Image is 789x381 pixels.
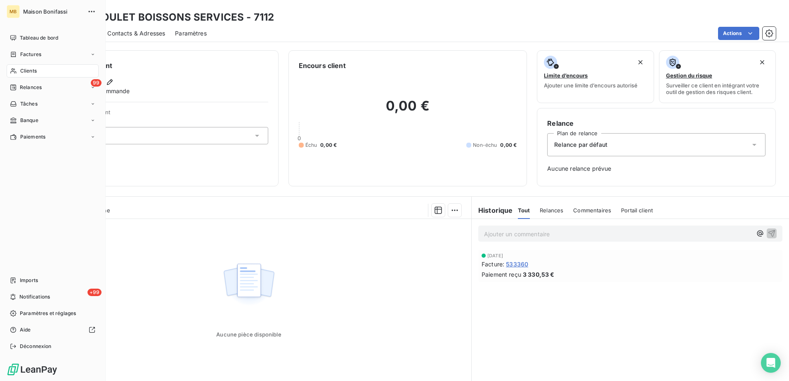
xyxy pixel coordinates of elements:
[547,165,765,173] span: Aucune relance prévue
[20,100,38,108] span: Tâches
[19,293,50,301] span: Notifications
[666,82,769,95] span: Surveiller ce client en intégrant votre outil de gestion des risques client.
[175,29,207,38] span: Paramètres
[216,331,281,338] span: Aucune pièce disponible
[20,133,45,141] span: Paiements
[222,259,275,310] img: Empty state
[20,117,38,124] span: Banque
[573,207,611,214] span: Commentaires
[482,270,521,279] span: Paiement reçu
[547,118,765,128] h6: Relance
[87,289,102,296] span: +99
[761,353,781,373] div: Open Intercom Messenger
[482,260,504,268] span: Facture :
[523,270,555,279] span: 3 330,53 €
[20,326,31,334] span: Aide
[73,10,274,25] h3: MESPOULET BOISSONS SERVICES - 7112
[659,50,776,103] button: Gestion du risqueSurveiller ce client en intégrant votre outil de gestion des risques client.
[537,50,654,103] button: Limite d’encoursAjouter une limite d’encours autorisé
[50,61,268,71] h6: Informations client
[554,141,607,149] span: Relance par défaut
[718,27,759,40] button: Actions
[7,363,58,376] img: Logo LeanPay
[320,141,337,149] span: 0,00 €
[666,72,712,79] span: Gestion du risque
[23,8,83,15] span: Maison Bonifassi
[473,141,497,149] span: Non-échu
[540,207,563,214] span: Relances
[472,205,513,215] h6: Historique
[7,323,99,336] a: Aide
[544,72,588,79] span: Limite d’encours
[66,109,268,120] span: Propriétés Client
[20,277,38,284] span: Imports
[621,207,653,214] span: Portail client
[20,34,58,42] span: Tableau de bord
[544,82,638,89] span: Ajouter une limite d’encours autorisé
[500,141,517,149] span: 0,00 €
[305,141,317,149] span: Échu
[20,51,41,58] span: Factures
[107,29,165,38] span: Contacts & Adresses
[506,260,528,268] span: 533360
[299,61,346,71] h6: Encours client
[7,5,20,18] div: MB
[20,310,76,317] span: Paramètres et réglages
[20,343,52,350] span: Déconnexion
[298,135,301,141] span: 0
[487,253,503,258] span: [DATE]
[91,79,102,87] span: 99
[299,98,517,122] h2: 0,00 €
[518,207,530,214] span: Tout
[20,67,37,75] span: Clients
[20,84,42,91] span: Relances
